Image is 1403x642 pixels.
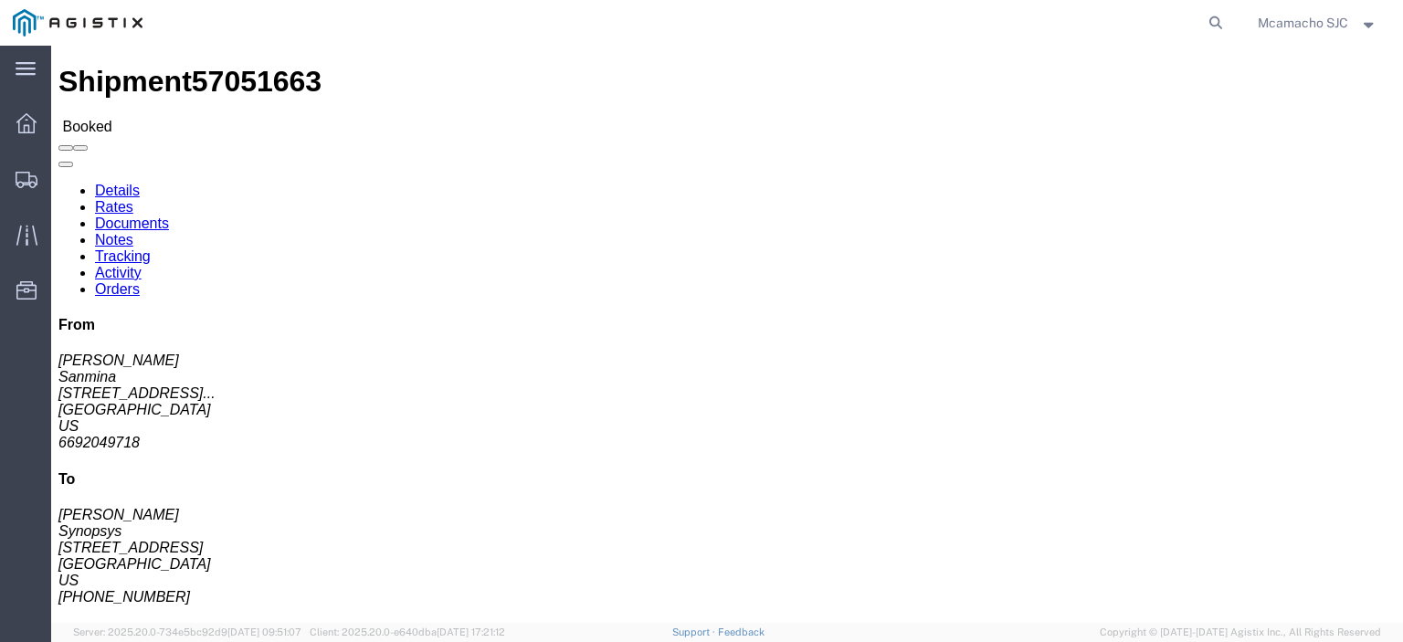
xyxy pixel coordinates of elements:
span: Copyright © [DATE]-[DATE] Agistix Inc., All Rights Reserved [1100,625,1381,640]
img: logo [13,9,142,37]
a: Support [672,626,718,637]
span: [DATE] 17:21:12 [437,626,505,637]
span: Client: 2025.20.0-e640dba [310,626,505,637]
iframe: FS Legacy Container [51,46,1403,623]
button: Mcamacho SJC [1257,12,1378,34]
a: Feedback [718,626,765,637]
span: [DATE] 09:51:07 [227,626,301,637]
span: Server: 2025.20.0-734e5bc92d9 [73,626,301,637]
span: Mcamacho SJC [1258,13,1348,33]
